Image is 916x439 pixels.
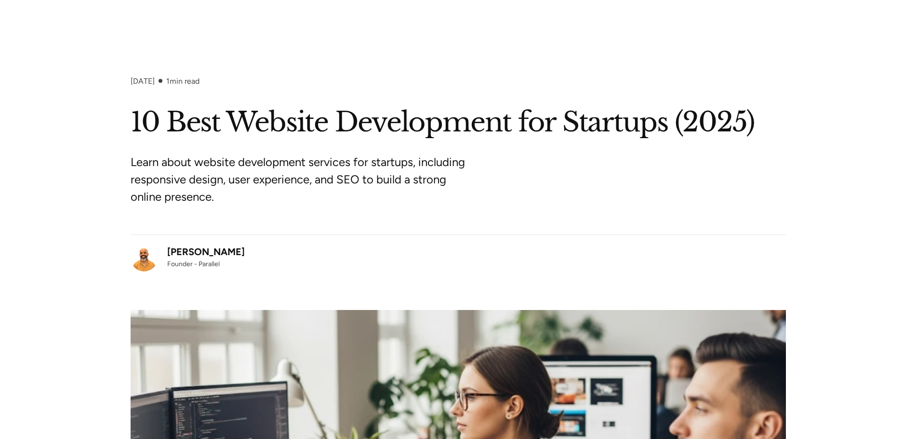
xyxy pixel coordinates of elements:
a: [PERSON_NAME]Founder - Parallel [131,245,245,271]
img: Robin Dhanwani [131,245,158,271]
h1: 10 Best Website Development for Startups (2025) [131,105,786,140]
div: min read [166,77,199,86]
p: Learn about website development services for startups, including responsive design, user experien... [131,154,492,206]
div: Founder - Parallel [167,259,245,269]
div: [DATE] [131,77,155,86]
div: [PERSON_NAME] [167,245,245,259]
span: 1 [166,77,170,86]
